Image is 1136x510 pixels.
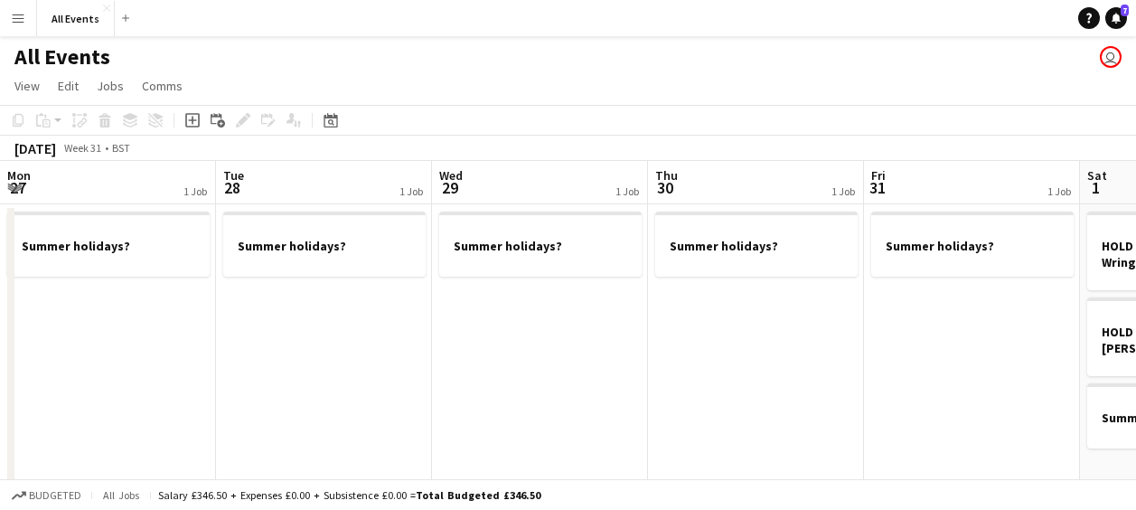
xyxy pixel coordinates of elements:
app-job-card: Summer holidays? [655,212,858,277]
a: Edit [51,74,86,98]
div: 1 Job [399,184,423,198]
h3: Summer holidays? [223,238,426,254]
button: All Events [37,1,115,36]
app-job-card: Summer holidays? [439,212,642,277]
span: 30 [652,177,678,198]
a: View [7,74,47,98]
a: 7 [1105,7,1127,29]
h1: All Events [14,43,110,71]
app-job-card: Summer holidays? [871,212,1074,277]
h3: Summer holidays? [7,238,210,254]
div: 1 Job [831,184,855,198]
span: 29 [437,177,463,198]
div: [DATE] [14,139,56,157]
div: 1 Job [615,184,639,198]
span: 28 [221,177,244,198]
div: 1 Job [1047,184,1071,198]
a: Comms [135,74,190,98]
a: Jobs [89,74,131,98]
span: Jobs [97,78,124,94]
div: 1 Job [183,184,207,198]
span: Wed [439,167,463,184]
span: 1 [1084,177,1107,198]
app-job-card: Summer holidays? [223,212,426,277]
span: Thu [655,167,678,184]
span: Sat [1087,167,1107,184]
div: Salary £346.50 + Expenses £0.00 + Subsistence £0.00 = [158,488,540,502]
app-user-avatar: Lucy Hinks [1100,46,1122,68]
span: 7 [1121,5,1129,16]
span: 27 [5,177,31,198]
h3: Summer holidays? [439,238,642,254]
span: Comms [142,78,183,94]
span: 31 [868,177,886,198]
span: View [14,78,40,94]
button: Budgeted [9,486,84,505]
span: Tue [223,167,244,184]
span: Edit [58,78,79,94]
span: Total Budgeted £346.50 [416,488,540,502]
h3: Summer holidays? [655,238,858,254]
span: All jobs [99,488,143,502]
span: Budgeted [29,489,81,502]
span: Week 31 [60,141,105,155]
app-job-card: Summer holidays? [7,212,210,277]
span: Fri [871,167,886,184]
h3: Summer holidays? [871,238,1074,254]
div: BST [112,141,130,155]
span: Mon [7,167,31,184]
